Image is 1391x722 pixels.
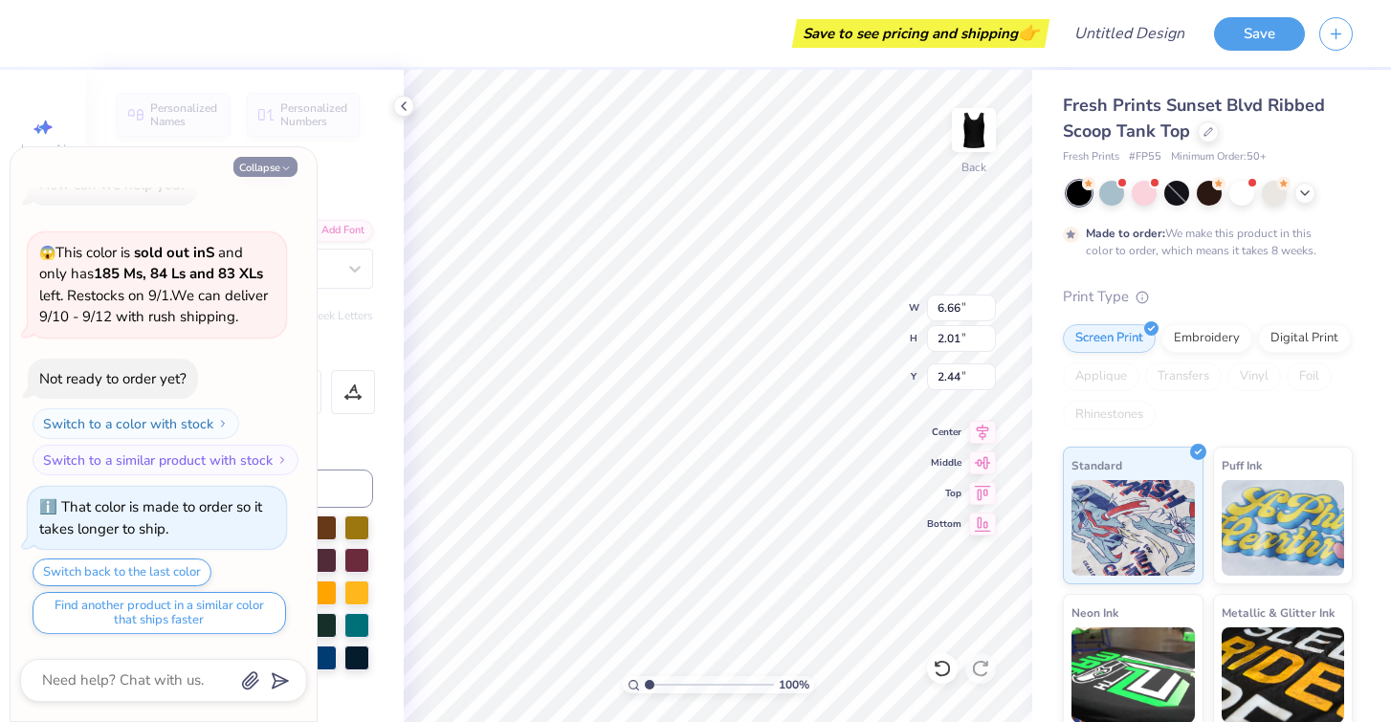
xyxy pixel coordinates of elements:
[1222,602,1335,623] span: Metallic & Glitter Ink
[1086,226,1165,241] strong: Made to order:
[21,142,66,157] span: Image AI
[779,676,809,693] span: 100 %
[1063,324,1156,353] div: Screen Print
[1071,480,1195,576] img: Standard
[33,558,211,586] button: Switch back to the last color
[797,19,1045,48] div: Save to see pricing and shipping
[1059,14,1200,53] input: Untitled Design
[1129,149,1161,165] span: # FP55
[39,369,187,388] div: Not ready to order yet?
[955,111,993,149] img: Back
[1222,480,1345,576] img: Puff Ink
[1145,362,1222,391] div: Transfers
[298,220,373,242] div: Add Font
[39,497,262,538] div: That color is made to order so it takes longer to ship.
[927,487,961,500] span: Top
[1071,455,1122,475] span: Standard
[280,101,348,128] span: Personalized Numbers
[33,592,286,634] button: Find another product in a similar color that ships faster
[1171,149,1267,165] span: Minimum Order: 50 +
[1063,286,1353,308] div: Print Type
[134,243,214,262] strong: sold out in S
[927,456,961,470] span: Middle
[1063,362,1139,391] div: Applique
[39,243,268,327] span: This color is and only has left . Restocks on 9/1. We can deliver 9/10 - 9/12 with rush shipping.
[1214,17,1305,51] button: Save
[1071,602,1118,623] span: Neon Ink
[1258,324,1351,353] div: Digital Print
[1227,362,1281,391] div: Vinyl
[1161,324,1252,353] div: Embroidery
[276,454,288,466] img: Switch to a similar product with stock
[1086,225,1321,259] div: We make this product in this color to order, which means it takes 8 weeks.
[1018,21,1039,44] span: 👉
[33,408,239,439] button: Switch to a color with stock
[233,157,298,177] button: Collapse
[1222,455,1262,475] span: Puff Ink
[961,159,986,176] div: Back
[217,418,229,429] img: Switch to a color with stock
[150,101,218,128] span: Personalized Names
[927,426,961,439] span: Center
[1063,149,1119,165] span: Fresh Prints
[927,517,961,531] span: Bottom
[1063,401,1156,429] div: Rhinestones
[33,445,298,475] button: Switch to a similar product with stock
[1063,94,1325,142] span: Fresh Prints Sunset Blvd Ribbed Scoop Tank Top
[1287,362,1332,391] div: Foil
[39,244,55,262] span: 😱
[94,264,263,283] strong: 185 Ms, 84 Ls and 83 XLs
